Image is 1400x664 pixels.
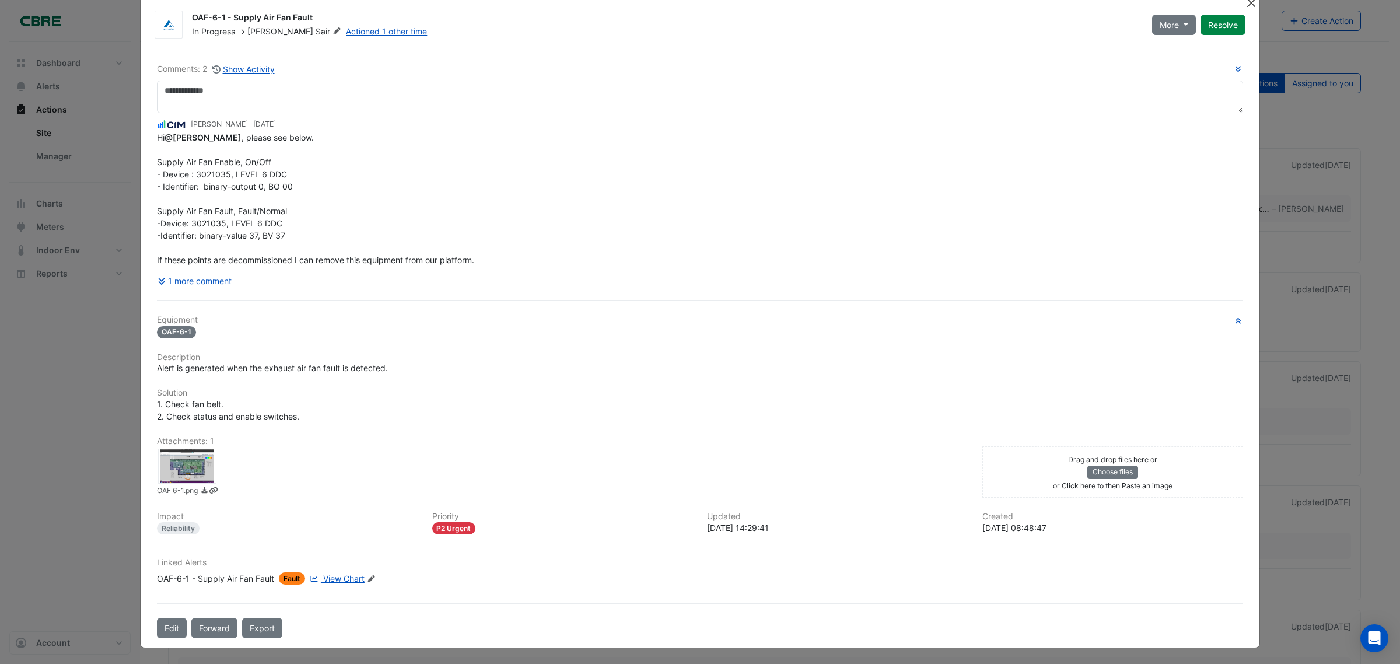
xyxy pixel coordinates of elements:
[157,388,1243,398] h6: Solution
[237,26,245,36] span: ->
[192,12,1138,26] div: OAF-6-1 - Supply Air Fan Fault
[707,512,968,522] h6: Updated
[157,399,299,421] span: 1. Check fan belt. 2. Check status and enable switches.
[1087,466,1138,478] button: Choose files
[192,26,235,36] span: In Progress
[191,119,276,130] small: [PERSON_NAME] -
[307,572,365,585] a: View Chart
[157,271,232,291] button: 1 more comment
[707,522,968,534] div: [DATE] 14:29:41
[164,132,242,142] span: jdesair@airmaster.com.au [Airmaster Australia]
[316,26,344,37] span: Sair
[158,449,216,484] div: OAF 6-1.png
[157,326,196,338] span: OAF-6-1
[323,574,365,583] span: View Chart
[157,363,388,373] span: Alert is generated when the exhaust air fan fault is detected.
[200,485,209,498] a: Download
[1360,624,1388,652] div: Open Intercom Messenger
[432,522,476,534] div: P2 Urgent
[157,352,1243,362] h6: Description
[157,62,275,76] div: Comments: 2
[157,558,1243,568] h6: Linked Alerts
[157,132,474,265] span: Hi , please see below. Supply Air Fan Enable, On/Off - Device : 3021035, LEVEL 6 DDC - Identifier...
[1068,455,1157,464] small: Drag and drop files here or
[242,618,282,638] a: Export
[279,572,305,585] span: Fault
[1200,15,1245,35] button: Resolve
[157,436,1243,446] h6: Attachments: 1
[982,512,1244,522] h6: Created
[1053,481,1172,490] small: or Click here to then Paste an image
[209,485,218,498] a: Copy link to clipboard
[157,572,274,585] div: OAF-6-1 - Supply Air Fan Fault
[982,522,1244,534] div: [DATE] 08:48:47
[247,26,313,36] span: [PERSON_NAME]
[191,618,237,638] button: Forward
[155,19,182,31] img: Airmaster Australia
[212,62,275,76] button: Show Activity
[157,315,1243,325] h6: Equipment
[367,575,376,583] fa-icon: Edit Linked Alerts
[157,118,186,131] img: CIM
[253,120,276,128] span: 2025-08-29 14:29:28
[432,512,694,522] h6: Priority
[1160,19,1179,31] span: More
[346,26,427,36] a: Actioned 1 other time
[157,512,418,522] h6: Impact
[157,522,199,534] div: Reliability
[157,618,187,638] button: Edit
[1152,15,1196,35] button: More
[157,485,198,498] small: OAF 6-1.png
